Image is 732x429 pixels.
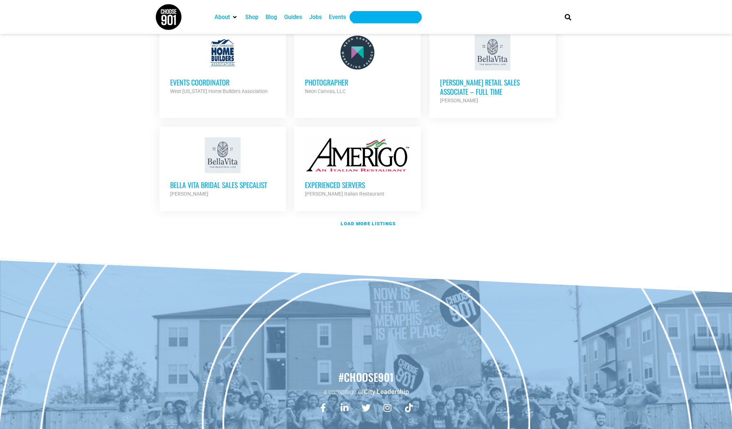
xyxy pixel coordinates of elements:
[170,88,268,94] strong: West [US_STATE] Home Builders Association
[440,98,478,103] strong: [PERSON_NAME]
[305,78,410,87] h3: Photographer
[214,13,230,21] a: About
[266,13,277,21] a: Blog
[305,88,346,94] strong: Neon Canvas, LLC
[245,13,258,21] a: Shop
[562,11,574,23] div: Search
[309,13,322,21] a: Jobs
[4,387,728,396] p: a campaign of
[159,24,286,106] a: Events Coordinator West [US_STATE] Home Builders Association
[305,180,410,189] h3: Experienced Servers
[364,388,409,395] a: City Leadership
[305,191,384,197] strong: [PERSON_NAME] Italian Restaurant
[170,78,275,87] h3: Events Coordinator
[159,127,286,209] a: Bella Vita Bridal Sales Specalist [PERSON_NAME]
[4,370,728,385] h2: #choose901
[211,11,553,23] nav: Main nav
[155,216,577,232] a: Load more listings
[440,78,545,96] h3: [PERSON_NAME] Retail Sales Associate – Full Time
[170,191,208,197] strong: [PERSON_NAME]
[429,24,556,115] a: [PERSON_NAME] Retail Sales Associate – Full Time [PERSON_NAME]
[329,13,346,21] a: Events
[211,11,242,23] div: About
[294,24,421,106] a: Photographer Neon Canvas, LLC
[170,180,275,189] h3: Bella Vita Bridal Sales Specalist
[341,221,396,226] strong: Load more listings
[357,13,415,21] a: Get Choose901 Emails
[284,13,302,21] a: Guides
[294,127,421,209] a: Experienced Servers [PERSON_NAME] Italian Restaurant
